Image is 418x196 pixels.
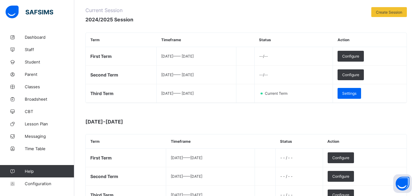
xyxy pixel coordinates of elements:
td: --/-- [254,66,333,84]
span: - - / - - [280,155,293,160]
span: Current Term [264,91,291,96]
td: --/-- [254,47,333,66]
span: Create Session [376,10,402,15]
span: Configure [342,72,359,77]
span: Staff [25,47,74,52]
span: First Term [90,155,112,160]
span: Second Term [90,174,118,179]
span: [DATE] —— [DATE] [161,91,194,96]
span: Broadsheet [25,97,74,102]
span: Time Table [25,146,74,151]
span: Configure [342,54,359,59]
th: Status [275,134,323,149]
span: Third Term [90,91,114,96]
span: [DATE] —— [DATE] [171,155,202,160]
span: - - / - - [280,174,293,179]
span: Settings [342,91,356,96]
span: CBT [25,109,74,114]
span: Classes [25,84,74,89]
span: Lesson Plan [25,121,74,126]
span: Dashboard [25,35,74,40]
span: Help [25,169,74,174]
span: Messaging [25,134,74,139]
span: [DATE] —— [DATE] [171,174,202,179]
th: Timeframe [157,33,236,47]
img: safsims [6,6,53,19]
span: Configure [332,155,349,160]
span: [DATE] —— [DATE] [161,72,194,77]
span: Configure [332,174,349,179]
th: Status [254,33,333,47]
th: Action [333,33,407,47]
span: 2024/2025 Session [85,16,133,23]
th: Term [86,134,166,149]
th: Timeframe [166,134,255,149]
span: [DATE] —— [DATE] [161,54,194,59]
span: Current Session [85,7,133,13]
span: Second Term [90,72,118,77]
th: Term [86,33,157,47]
button: Open asap [393,174,412,193]
span: [DATE]-[DATE] [85,119,209,125]
th: Action [323,134,407,149]
span: First Term [90,54,112,59]
span: Configuration [25,181,74,186]
span: Parent [25,72,74,77]
span: Student [25,59,74,64]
